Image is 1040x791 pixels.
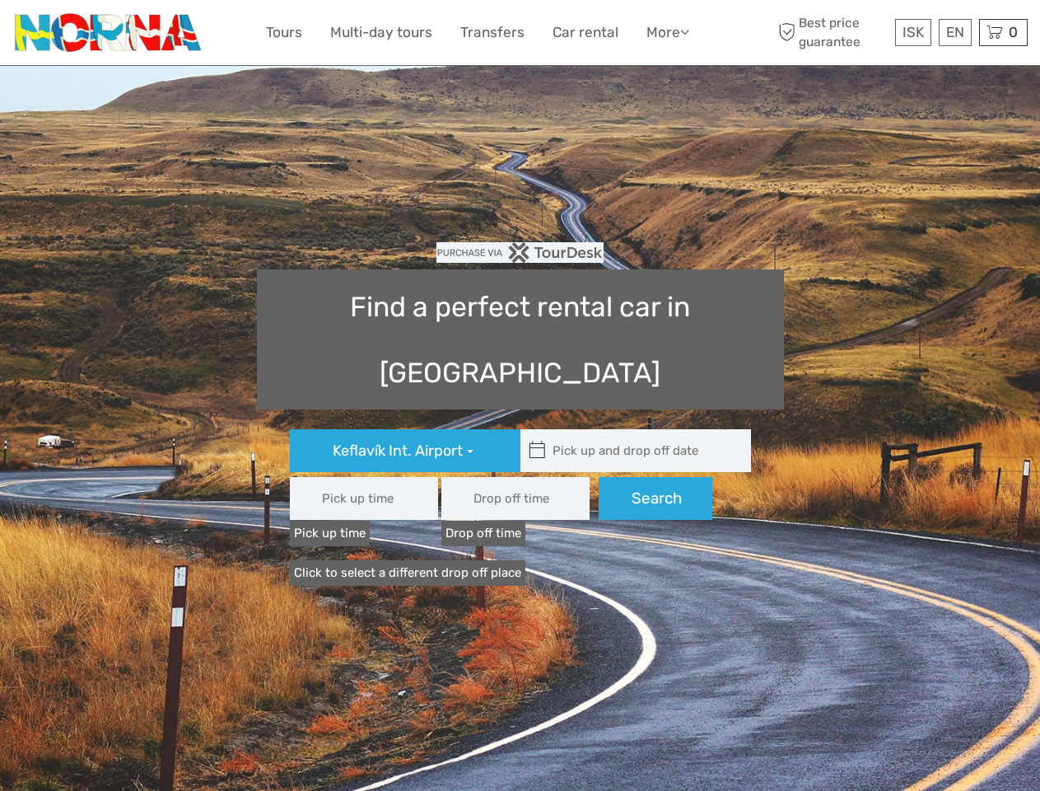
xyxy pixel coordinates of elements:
span: 0 [1006,24,1020,40]
a: Transfers [460,21,525,44]
a: Car rental [553,21,618,44]
input: Pick up time [290,477,438,520]
span: ISK [902,24,924,40]
img: 3202-b9b3bc54-fa5a-4c2d-a914-9444aec66679_logo_small.png [12,12,206,53]
button: Search [599,477,712,520]
a: Multi-day tours [330,21,432,44]
label: Pick up time [290,521,370,546]
a: Tours [266,21,302,44]
label: Drop off time [441,521,525,546]
div: EN [939,19,972,46]
input: Drop off time [441,477,590,520]
button: Keflavík Int. Airport [290,429,520,472]
span: Keflavík Int. Airport [333,442,463,460]
input: Pick up and drop off date [520,429,743,472]
span: Best price guarantee [774,14,891,50]
a: Click to select a different drop off place [290,560,525,586]
img: PurchaseViaTourDesk.png [436,242,604,263]
a: More [646,21,689,44]
h1: Find a perfect rental car in [GEOGRAPHIC_DATA] [257,269,784,410]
